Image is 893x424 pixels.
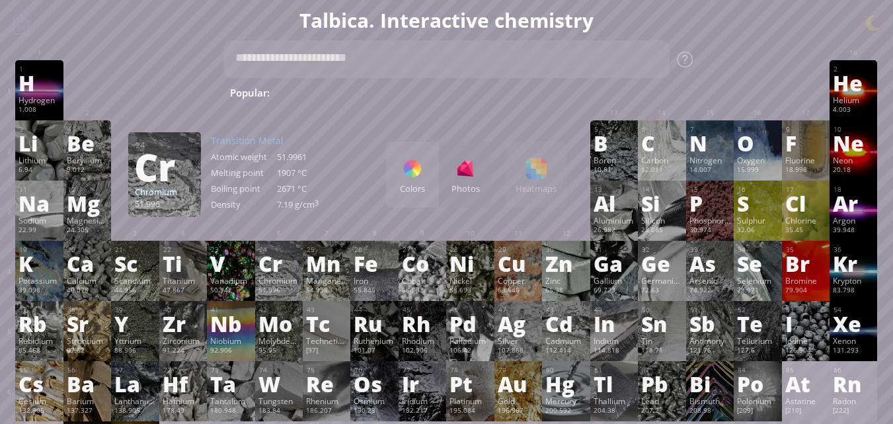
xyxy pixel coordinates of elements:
[833,155,874,165] div: Neon
[315,198,319,208] sup: 3
[306,253,347,274] div: Mn
[19,105,59,116] div: 1.008
[641,192,682,214] div: Si
[594,286,635,296] div: 69.723
[833,215,874,226] div: Argon
[163,313,204,334] div: Zr
[594,125,635,134] div: 5
[545,313,586,334] div: Cd
[449,275,490,286] div: Nickel
[737,165,778,176] div: 15.999
[833,313,874,334] div: Xe
[833,253,874,274] div: Kr
[277,198,343,210] div: 7.19 g/cm
[19,306,59,314] div: 37
[641,275,682,286] div: Germanium
[738,366,778,374] div: 84
[258,313,299,334] div: Mo
[306,275,347,286] div: Manganese
[785,335,826,346] div: Iodine
[259,245,299,254] div: 24
[834,65,874,73] div: 2
[479,93,483,101] sub: 2
[259,366,299,374] div: 74
[594,132,635,153] div: B
[545,286,586,296] div: 65.38
[785,373,826,394] div: At
[498,286,539,296] div: 63.546
[594,366,635,374] div: 81
[498,373,539,394] div: Au
[210,346,251,357] div: 92.906
[449,253,490,274] div: Ni
[546,306,586,314] div: 48
[449,335,490,346] div: Palladium
[67,335,108,346] div: Strontium
[163,396,204,406] div: Hafnium
[834,185,874,194] div: 18
[641,165,682,176] div: 12.011
[586,93,590,101] sub: 4
[67,306,108,314] div: 38
[642,185,682,194] div: 14
[306,286,347,296] div: 54.938
[450,366,490,374] div: 78
[690,245,730,254] div: 33
[785,286,826,296] div: 79.904
[354,253,395,274] div: Fe
[67,132,108,153] div: Be
[594,253,635,274] div: Ga
[306,346,347,357] div: [97]
[737,286,778,296] div: 78.971
[690,185,730,194] div: 15
[19,72,59,93] div: H
[833,373,874,394] div: Rn
[210,253,251,274] div: V
[210,313,251,334] div: Nb
[306,396,347,406] div: Rhenium
[163,373,204,394] div: Hf
[19,125,59,134] div: 3
[785,226,826,236] div: 35.45
[737,346,778,357] div: 127.6
[354,306,395,314] div: 44
[737,132,778,153] div: O
[498,245,539,254] div: 29
[19,253,59,274] div: K
[211,198,277,210] div: Density
[689,335,730,346] div: Antimony
[354,366,395,374] div: 76
[737,373,778,394] div: Po
[19,406,59,417] div: 132.905
[641,396,682,406] div: Lead
[450,245,490,254] div: 28
[689,313,730,334] div: Sb
[689,155,730,165] div: Nitrogen
[114,335,155,346] div: Yttrium
[211,134,343,147] div: Transition Metal
[514,85,547,101] span: HCl
[402,313,443,334] div: Rh
[498,366,539,374] div: 79
[67,125,108,134] div: 4
[67,373,108,394] div: Ba
[402,275,443,286] div: Cobalt
[19,366,59,374] div: 55
[114,313,155,334] div: Y
[372,85,416,101] span: Water
[785,346,826,357] div: 126.904
[738,185,778,194] div: 16
[642,366,682,374] div: 82
[594,155,635,165] div: Boron
[67,406,108,417] div: 137.327
[67,396,108,406] div: Barium
[67,226,108,236] div: 24.305
[689,373,730,394] div: Bi
[19,275,59,286] div: Potassium
[690,306,730,314] div: 51
[67,165,108,176] div: 9.012
[786,245,826,254] div: 35
[114,373,155,394] div: La
[386,183,439,194] div: Colors
[594,165,635,176] div: 10.81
